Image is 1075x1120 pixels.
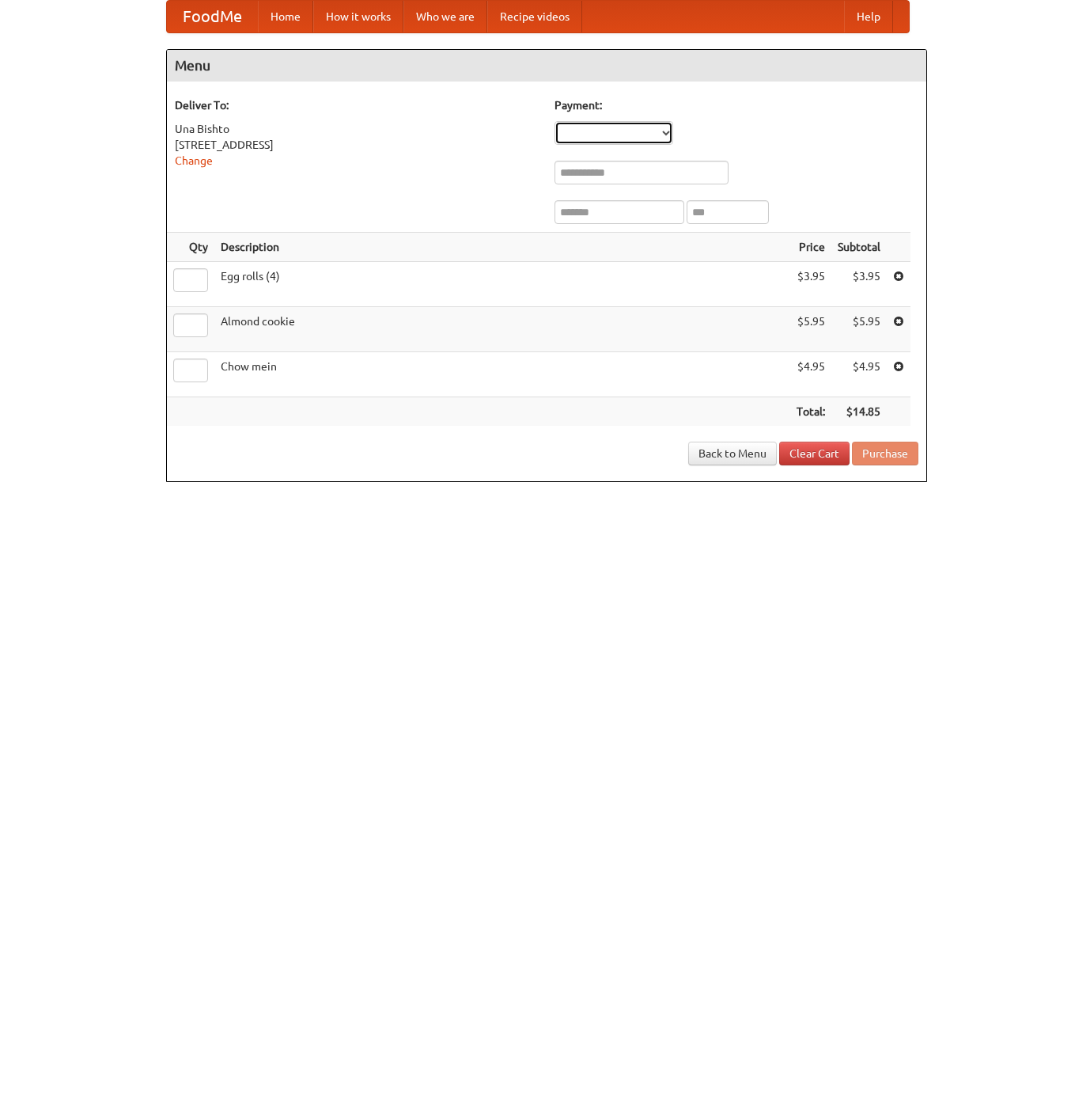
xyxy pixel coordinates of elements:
th: Description [214,233,790,262]
td: $5.95 [790,307,831,352]
a: Recipe videos [487,1,582,32]
a: Clear Cart [779,442,850,465]
a: How it works [313,1,403,32]
a: Help [844,1,893,32]
td: $5.95 [831,307,887,352]
button: Purchase [852,442,918,465]
th: Price [790,233,831,262]
th: Subtotal [831,233,887,262]
td: Chow mein [214,352,790,397]
div: [STREET_ADDRESS] [175,137,539,153]
h5: Deliver To: [175,97,539,113]
h5: Payment: [555,97,918,113]
th: Total: [790,397,831,427]
a: Home [258,1,313,32]
td: $3.95 [790,262,831,307]
a: FoodMe [167,1,258,32]
td: $4.95 [790,352,831,397]
th: Qty [167,233,214,262]
td: $3.95 [831,262,887,307]
div: Una Bishto [175,121,539,137]
td: Egg rolls (4) [214,262,790,307]
h4: Menu [167,50,926,82]
td: Almond cookie [214,307,790,352]
td: $4.95 [831,352,887,397]
a: Who we are [403,1,487,32]
a: Back to Menu [688,442,777,465]
th: $14.85 [831,397,887,427]
a: Change [175,154,213,167]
